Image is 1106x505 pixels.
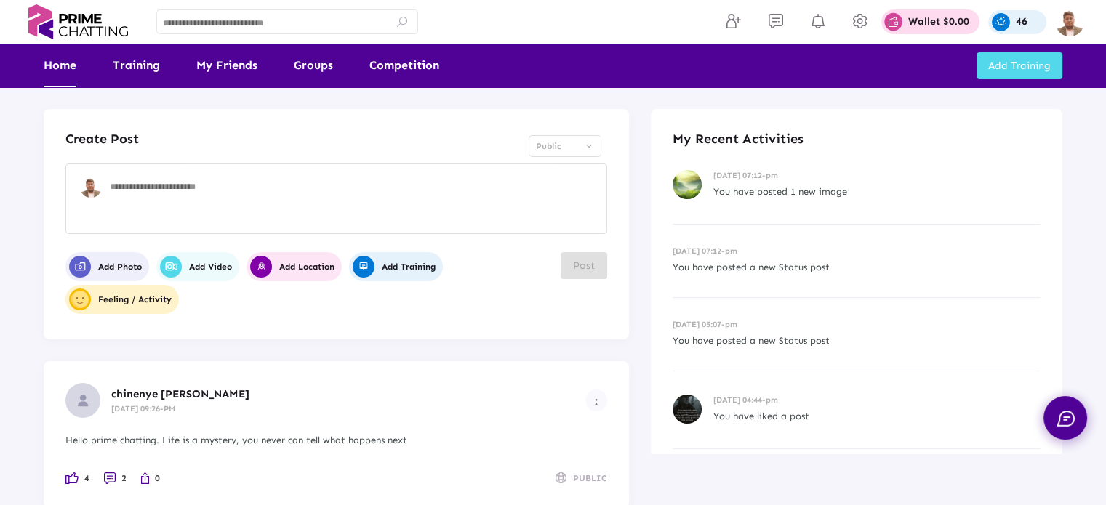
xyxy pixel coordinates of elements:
p: You have posted 1 new image [713,184,1041,200]
h6: [DATE] 07:12-pm [673,246,1041,256]
h4: My Recent Activities [673,131,1041,147]
img: more [595,398,598,405]
button: Add Training [349,252,443,281]
h4: Create Post [65,131,139,147]
p: Wallet $0.00 [908,17,969,27]
mat-select: Select Privacy [529,135,601,157]
button: Add Video [156,252,239,281]
span: PUBLIC [573,470,607,486]
h6: [DATE] 07:12-pm [713,171,1041,180]
span: Post [573,259,595,272]
h6: [DATE] 09:26-PM [111,404,585,413]
img: user-profile [65,383,100,418]
h6: [DATE] 04:44-pm [713,395,1041,405]
span: Add Photo [69,256,142,278]
a: Training [113,44,160,87]
img: user-profile [80,176,102,198]
span: Add Video [160,256,232,278]
a: Competition [369,44,439,87]
span: Add Training [988,60,1051,72]
a: Home [44,44,76,87]
p: You have posted a new Status post [673,259,1041,275]
h6: [DATE] 05:07-pm [673,320,1041,329]
div: Hello prime chatting. Life is a mystery, you never can tell what happens next [65,432,607,448]
span: Public [536,141,561,151]
span: 4 [84,470,89,486]
span: 0 [155,470,160,486]
img: like [141,472,149,484]
p: You have liked a post [713,408,1041,424]
button: Post [561,252,607,279]
a: My Friends [196,44,257,87]
img: recent-activities-img [673,395,702,424]
button: user-profileFeeling / Activity [65,285,179,314]
button: Example icon-button with a menu [585,389,607,411]
button: Add Location [247,252,342,281]
span: Add Location [250,256,334,278]
a: Groups [294,44,333,87]
img: chat.svg [1057,411,1075,427]
img: recent-activities-img [673,170,702,199]
span: Add Training [353,256,436,278]
button: Add Photo [65,252,149,281]
p: You have posted a new Status post [673,333,1041,349]
p: 46 [1016,17,1027,27]
img: logo [22,4,135,39]
span: Feeling / Activity [69,288,172,310]
img: img [1055,7,1084,36]
img: like [65,472,79,484]
span: chinenye [PERSON_NAME] [111,387,249,400]
img: user-profile [71,291,89,308]
button: Add Training [977,52,1062,79]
